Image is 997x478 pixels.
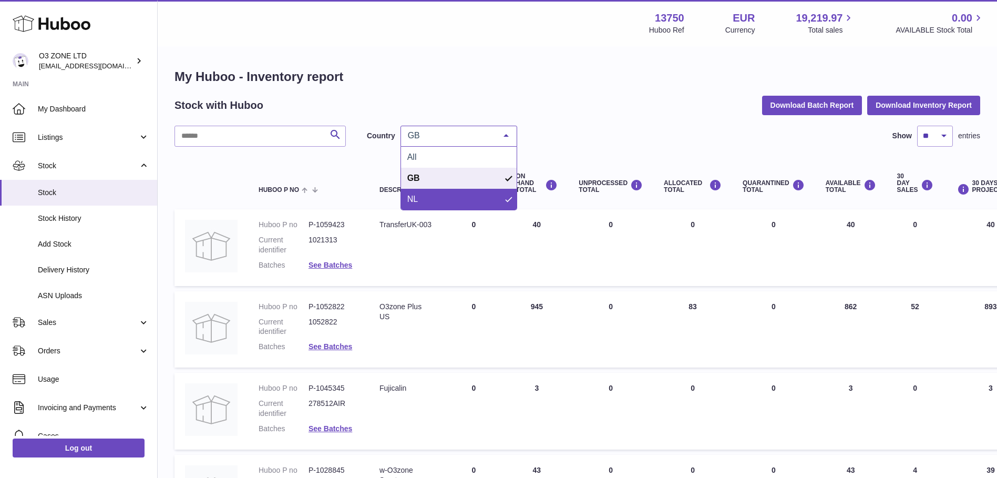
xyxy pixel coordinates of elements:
td: 0 [653,373,732,450]
dd: 278512AIR [309,399,358,419]
td: 40 [505,209,568,286]
div: O3zone Plus US [379,302,431,322]
dd: 1021313 [309,235,358,255]
dd: P-1059423 [309,220,358,230]
td: 40 [815,209,887,286]
span: Stock [38,188,149,198]
span: entries [958,131,980,141]
td: 0 [442,373,505,450]
span: 0 [772,220,776,229]
span: Cases [38,431,149,441]
span: Usage [38,374,149,384]
div: ALLOCATED Total [664,179,722,194]
h1: My Huboo - Inventory report [174,68,980,85]
dt: Huboo P no [259,302,309,312]
div: Fujicalin [379,383,431,393]
div: QUARANTINED Total [743,179,805,194]
span: Add Stock [38,239,149,249]
td: 52 [887,291,944,368]
dt: Huboo P no [259,465,309,475]
button: Download Inventory Report [867,96,980,115]
td: 862 [815,291,887,368]
td: 945 [505,291,568,368]
span: 19,219.97 [796,11,842,25]
span: All [407,152,417,161]
span: Description [379,187,423,194]
div: 30 DAY SALES [897,173,933,194]
span: GB [407,174,420,182]
span: 0 [772,466,776,474]
label: Country [367,131,395,141]
button: Download Batch Report [762,96,862,115]
span: Sales [38,318,138,328]
span: 0 [772,384,776,392]
a: See Batches [309,261,352,269]
dt: Batches [259,342,309,352]
dt: Huboo P no [259,383,309,393]
td: 3 [505,373,568,450]
label: Show [892,131,912,141]
td: 0 [653,209,732,286]
td: 83 [653,291,732,368]
dd: P-1045345 [309,383,358,393]
span: ASN Uploads [38,291,149,301]
a: See Batches [309,424,352,433]
td: 0 [442,291,505,368]
a: 19,219.97 Total sales [796,11,855,35]
div: Huboo Ref [649,25,684,35]
span: Total sales [808,25,855,35]
td: 0 [442,209,505,286]
span: Delivery History [38,265,149,275]
a: Log out [13,439,145,457]
a: 0.00 AVAILABLE Stock Total [896,11,984,35]
dd: 1052822 [309,317,358,337]
span: 0 [772,302,776,311]
div: AVAILABLE Total [826,179,876,194]
span: [EMAIL_ADDRESS][DOMAIN_NAME] [39,62,155,70]
div: ON HAND Total [516,173,558,194]
td: 3 [815,373,887,450]
img: product image [185,302,238,354]
td: 0 [568,291,653,368]
img: hello@o3zoneltd.co.uk [13,53,28,69]
span: Invoicing and Payments [38,403,138,413]
img: product image [185,383,238,436]
span: My Dashboard [38,104,149,114]
span: Stock [38,161,138,171]
strong: EUR [733,11,755,25]
a: See Batches [309,342,352,351]
dd: P-1052822 [309,302,358,312]
strong: 13750 [655,11,684,25]
span: Stock History [38,213,149,223]
div: UNPROCESSED Total [579,179,643,194]
td: 0 [568,373,653,450]
span: Listings [38,133,138,143]
div: O3 ZONE LTD [39,51,133,71]
h2: Stock with Huboo [174,98,263,113]
div: TransferUK-003 [379,220,431,230]
td: 0 [887,373,944,450]
dt: Batches [259,260,309,270]
span: Orders [38,346,138,356]
td: 0 [887,209,944,286]
dt: Current identifier [259,399,309,419]
dt: Batches [259,424,309,434]
dt: Current identifier [259,235,309,255]
img: product image [185,220,238,272]
span: AVAILABLE Stock Total [896,25,984,35]
dd: P-1028845 [309,465,358,475]
dt: Current identifier [259,317,309,337]
span: Huboo P no [259,187,299,194]
td: 0 [568,209,653,286]
span: GB [405,130,496,141]
span: NL [407,195,418,204]
dt: Huboo P no [259,220,309,230]
div: Currency [725,25,755,35]
span: 0.00 [952,11,972,25]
